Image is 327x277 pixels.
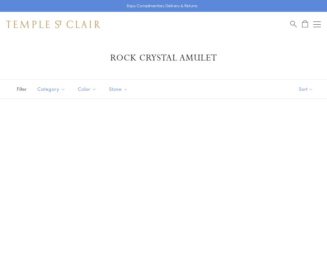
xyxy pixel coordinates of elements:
[104,82,133,96] button: Stone
[34,85,70,93] span: Category
[127,3,197,9] p: Enjoy Complimentary Delivery & Returns
[75,85,101,93] span: Color
[290,20,297,28] a: Search
[73,82,101,96] button: Color
[16,52,311,64] h1: Rock Crystal Amulet
[6,21,100,28] img: Temple St. Clair
[285,80,327,99] button: Show sort by
[313,21,321,28] button: Open navigation
[302,20,308,28] a: Open Shopping Bag
[106,85,133,93] span: Stone
[33,82,70,96] button: Category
